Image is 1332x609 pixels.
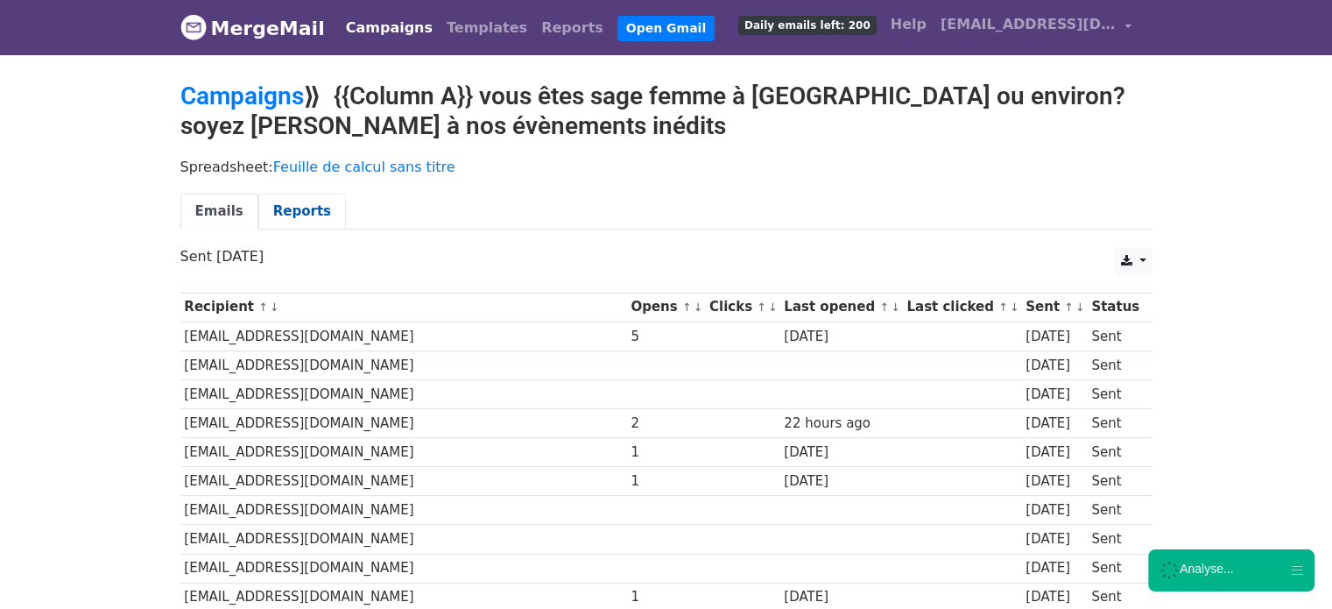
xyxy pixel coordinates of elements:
[1064,301,1074,314] a: ↑
[627,293,706,322] th: Opens
[617,16,715,41] a: Open Gmail
[784,414,898,434] div: 22 hours ago
[1025,587,1083,607] div: [DATE]
[631,471,701,492] div: 1
[1087,467,1143,496] td: Sent
[180,496,627,525] td: [EMAIL_ADDRESS][DOMAIN_NAME]
[180,194,258,230] a: Emails
[738,16,877,35] span: Daily emails left: 200
[180,10,325,46] a: MergeMail
[1025,356,1083,376] div: [DATE]
[631,443,701,463] div: 1
[440,11,534,46] a: Templates
[1075,301,1085,314] a: ↓
[180,525,627,554] td: [EMAIL_ADDRESS][DOMAIN_NAME]
[941,14,1116,35] span: [EMAIL_ADDRESS][DOMAIN_NAME]
[891,301,900,314] a: ↓
[180,438,627,467] td: [EMAIL_ADDRESS][DOMAIN_NAME]
[258,301,268,314] a: ↑
[784,471,898,492] div: [DATE]
[1087,525,1143,554] td: Sent
[1025,529,1083,549] div: [DATE]
[180,247,1152,266] p: Sent [DATE]
[339,11,440,46] a: Campaigns
[631,414,701,434] div: 2
[180,322,627,351] td: [EMAIL_ADDRESS][DOMAIN_NAME]
[270,301,279,314] a: ↓
[705,293,779,322] th: Clicks
[1087,409,1143,438] td: Sent
[784,443,898,463] div: [DATE]
[879,301,889,314] a: ↑
[273,159,455,175] a: Feuille de calcul sans titre
[1010,301,1019,314] a: ↓
[682,301,692,314] a: ↑
[180,409,627,438] td: [EMAIL_ADDRESS][DOMAIN_NAME]
[884,7,934,42] a: Help
[998,301,1008,314] a: ↑
[1025,414,1083,434] div: [DATE]
[1025,443,1083,463] div: [DATE]
[779,293,902,322] th: Last opened
[1087,554,1143,583] td: Sent
[180,293,627,322] th: Recipient
[1025,500,1083,520] div: [DATE]
[903,293,1022,322] th: Last clicked
[1087,322,1143,351] td: Sent
[1025,385,1083,405] div: [DATE]
[1087,351,1143,379] td: Sent
[258,194,346,230] a: Reports
[784,327,898,347] div: [DATE]
[534,11,610,46] a: Reports
[1025,471,1083,492] div: [DATE]
[934,7,1138,48] a: [EMAIL_ADDRESS][DOMAIN_NAME]
[180,351,627,379] td: [EMAIL_ADDRESS][DOMAIN_NAME]
[694,301,703,314] a: ↓
[180,554,627,583] td: [EMAIL_ADDRESS][DOMAIN_NAME]
[631,327,701,347] div: 5
[631,587,701,607] div: 1
[180,81,304,110] a: Campaigns
[1087,496,1143,525] td: Sent
[1025,558,1083,578] div: [DATE]
[1025,327,1083,347] div: [DATE]
[180,14,207,40] img: MergeMail logo
[731,7,884,42] a: Daily emails left: 200
[180,158,1152,176] p: Spreadsheet:
[180,379,627,408] td: [EMAIL_ADDRESS][DOMAIN_NAME]
[784,587,898,607] div: [DATE]
[180,81,1152,140] h2: ⟫ {{Column A}} vous êtes sage femme à [GEOGRAPHIC_DATA] ou environ? soyez [PERSON_NAME] à nos évè...
[1021,293,1087,322] th: Sent
[757,301,766,314] a: ↑
[768,301,778,314] a: ↓
[1087,379,1143,408] td: Sent
[1087,438,1143,467] td: Sent
[180,467,627,496] td: [EMAIL_ADDRESS][DOMAIN_NAME]
[1244,525,1332,609] iframe: Chat Widget
[1087,293,1143,322] th: Status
